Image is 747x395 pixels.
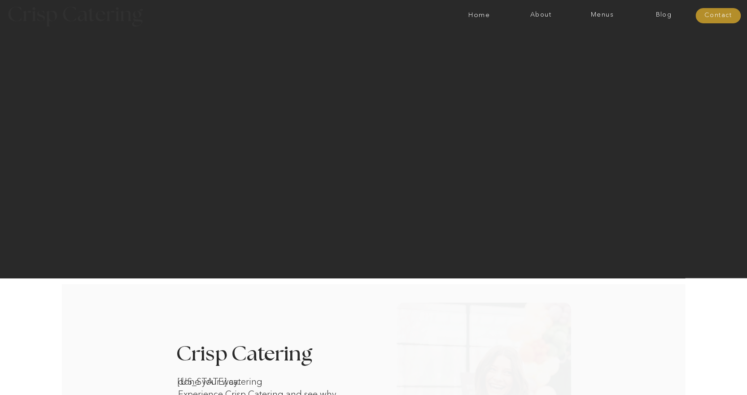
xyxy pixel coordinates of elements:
[633,11,695,20] a: Blog
[449,11,510,20] a: Home
[695,12,741,21] a: Contact
[510,11,572,20] a: About
[176,344,370,371] h3: Crisp Catering
[572,11,633,20] a: Menus
[178,375,271,387] h1: [US_STATE] catering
